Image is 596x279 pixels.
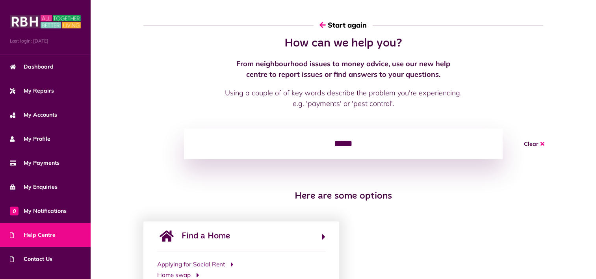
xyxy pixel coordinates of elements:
span: 0 [10,206,19,215]
span: My Accounts [10,111,57,119]
span: Dashboard [10,63,54,71]
span: My Enquiries [10,183,58,191]
button: Clear [514,128,554,159]
span: Help Centre [10,231,56,239]
img: MyRBH [10,14,81,30]
span: My Profile [10,135,50,143]
span: My Notifications [10,207,67,215]
span: Contact Us [10,255,52,263]
button: Start again [314,14,373,36]
button: Applying for Social Rent [157,260,326,269]
strong: From neighbourhood issues to money advice, use our new help centre to report issues or find answe... [236,59,450,79]
p: Using a couple of of key words describe the problem you're experiencing. e.g. 'payments' or 'pest... [225,87,462,109]
img: home-solid.svg [160,230,174,242]
span: Last login: [DATE] [10,37,81,45]
h2: How can we help you? [225,36,462,50]
h3: Here are some options [143,191,544,202]
span: Applying for Social Rent [157,260,225,269]
span: My Payments [10,159,59,167]
span: Find a Home [182,230,230,242]
button: Find a Home [157,229,326,251]
span: My Repairs [10,87,54,95]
